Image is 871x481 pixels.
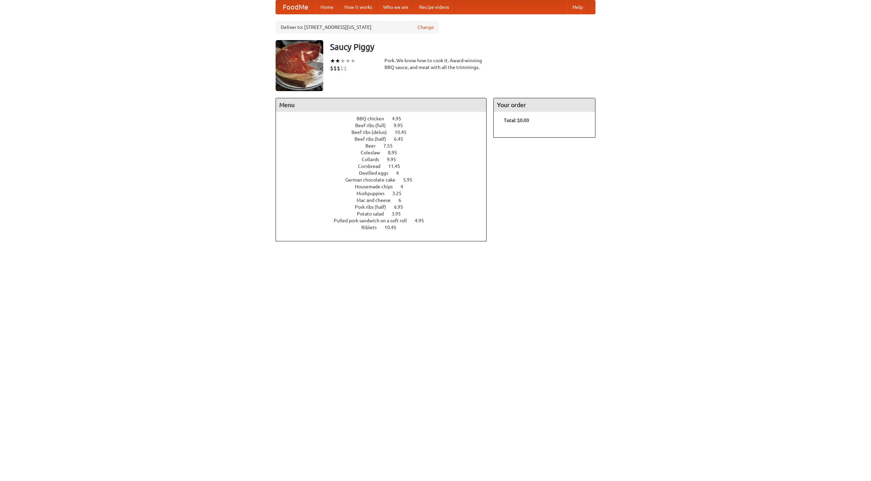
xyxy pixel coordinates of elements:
a: German chocolate cake 5.95 [345,177,425,183]
a: Help [567,0,588,14]
a: Home [315,0,339,14]
span: Pulled pork sandwich on a soft roll [334,218,414,223]
span: 4 [396,170,406,176]
span: Beef ribs (delux) [351,130,394,135]
a: Beef ribs (half) 6.45 [355,136,416,142]
span: 8.95 [388,150,404,155]
li: ★ [330,57,335,65]
a: Hushpuppies 3.25 [357,191,414,196]
div: Deliver to: [STREET_ADDRESS][US_STATE] [276,21,439,33]
span: Pork ribs (half) [355,204,393,210]
h4: Menu [276,98,486,112]
li: $ [344,65,347,72]
span: Beef ribs (half) [355,136,393,142]
span: 4 [400,184,410,189]
span: 5.95 [403,177,419,183]
a: Change [417,24,434,31]
a: BBQ chicken 4.95 [357,116,414,121]
span: 11.45 [388,164,407,169]
span: 6.45 [394,136,410,142]
li: ★ [345,57,350,65]
span: BBQ chicken [357,116,391,121]
li: $ [333,65,337,72]
span: 4.95 [392,116,408,121]
span: 10.45 [384,225,403,230]
a: Pulled pork sandwich on a soft roll 4.95 [334,218,437,223]
span: Collards [362,157,386,162]
a: How it works [339,0,378,14]
a: Mac and cheese 6 [357,197,414,203]
a: Collards 9.95 [362,157,409,162]
img: angular.jpg [276,40,323,91]
b: Total: $0.00 [504,118,529,123]
span: Potato salad [357,211,391,217]
span: Beer [365,143,382,149]
a: Cornbread 11.45 [358,164,413,169]
a: Coleslaw 8.95 [361,150,410,155]
div: Pork. We know how to cook it. Award-winning BBQ sauce, and meat with all the trimmings. [384,57,487,71]
span: 6 [398,197,408,203]
a: Recipe videos [414,0,455,14]
span: 10.45 [395,130,413,135]
a: Pork ribs (half) 6.95 [355,204,416,210]
span: 9.95 [394,123,410,128]
li: $ [340,65,344,72]
a: Devilled eggs 4 [359,170,411,176]
h3: Saucy Piggy [330,40,595,54]
li: ★ [340,57,345,65]
span: Mac and cheese [357,197,397,203]
span: 7.55 [383,143,399,149]
a: Beef ribs (full) 9.95 [355,123,415,128]
span: Housemade chips [355,184,399,189]
li: ★ [335,57,340,65]
span: 3.95 [392,211,408,217]
span: 4.95 [415,218,431,223]
a: Beef ribs (delux) 10.45 [351,130,419,135]
a: Riblets 10.45 [361,225,409,230]
h4: Your order [494,98,595,112]
span: 6.95 [394,204,410,210]
span: Hushpuppies [357,191,391,196]
span: Riblets [361,225,383,230]
span: Cornbread [358,164,387,169]
a: Beer 7.55 [365,143,405,149]
a: Who we are [378,0,414,14]
li: $ [337,65,340,72]
span: 3.25 [392,191,408,196]
a: FoodMe [276,0,315,14]
span: Beef ribs (full) [355,123,393,128]
li: $ [330,65,333,72]
a: Housemade chips 4 [355,184,416,189]
a: Potato salad 3.95 [357,211,413,217]
span: Devilled eggs [359,170,395,176]
span: German chocolate cake [345,177,402,183]
span: Coleslaw [361,150,387,155]
li: ★ [350,57,356,65]
span: 9.95 [387,157,403,162]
